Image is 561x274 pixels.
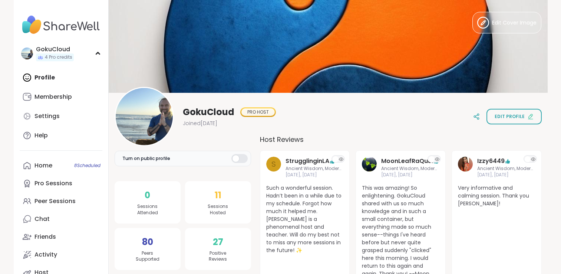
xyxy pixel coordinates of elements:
[495,113,525,120] span: Edit profile
[208,203,228,216] span: Sessions Hosted
[116,88,173,145] img: GokuCloud
[34,131,48,140] div: Help
[34,162,52,170] div: Home
[183,106,234,118] span: GokuCloud
[34,251,57,259] div: Activity
[271,159,276,170] span: S
[286,166,344,172] span: Ancient Wisdom, Modern Strength
[20,192,102,210] a: Peer Sessions
[20,210,102,228] a: Chat
[458,157,473,172] img: Izzy6449
[477,172,535,178] span: [DATE], [DATE]
[173,156,179,162] iframe: Spotlight
[183,120,217,127] span: Joined [DATE]
[34,233,56,241] div: Friends
[45,54,72,61] span: 4 Pro credits
[486,109,542,124] button: Edit profile
[20,246,102,264] a: Activity
[20,88,102,106] a: Membership
[362,157,377,172] img: MoonLeafRaQuel
[137,203,158,216] span: Sessions Attended
[36,45,74,53] div: GokuCloud
[266,184,344,254] span: Such a wonderful session. Hadn’t been in a while due to my schedule. Forgot how much it helped me...
[20,12,102,38] img: ShareWell Nav Logo
[20,228,102,246] a: Friends
[381,157,433,166] a: MoonLeafRaQuel
[145,189,150,202] span: 0
[122,155,170,162] span: Turn on public profile
[492,19,537,27] span: Edit Cover Image
[458,157,473,178] a: Izzy6449
[241,108,275,116] div: PRO HOST
[142,235,153,249] span: 80
[209,250,227,263] span: Positive Reviews
[381,172,439,178] span: [DATE], [DATE]
[74,163,100,169] span: 8 Scheduled
[477,166,535,172] span: Ancient Wisdom, Modern Strength
[381,166,439,172] span: Ancient Wisdom, Modern Strength
[213,235,223,249] span: 27
[34,179,72,187] div: Pro Sessions
[20,174,102,192] a: Pro Sessions
[215,189,221,202] span: 11
[472,12,541,33] button: Edit Cover Image
[20,157,102,174] a: Home8Scheduled
[136,250,159,263] span: Peers Supported
[362,157,377,178] a: MoonLeafRaQuel
[477,157,505,166] a: Izzy6449
[20,127,102,144] a: Help
[266,157,281,178] a: S
[34,93,72,101] div: Membership
[34,197,76,205] div: Peer Sessions
[286,172,344,178] span: [DATE], [DATE]
[21,48,33,59] img: GokuCloud
[20,107,102,125] a: Settings
[286,157,329,166] a: StrugglinginLA
[458,184,535,208] span: Very informative and calming session. Thank you [PERSON_NAME]!
[34,112,60,120] div: Settings
[34,215,50,223] div: Chat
